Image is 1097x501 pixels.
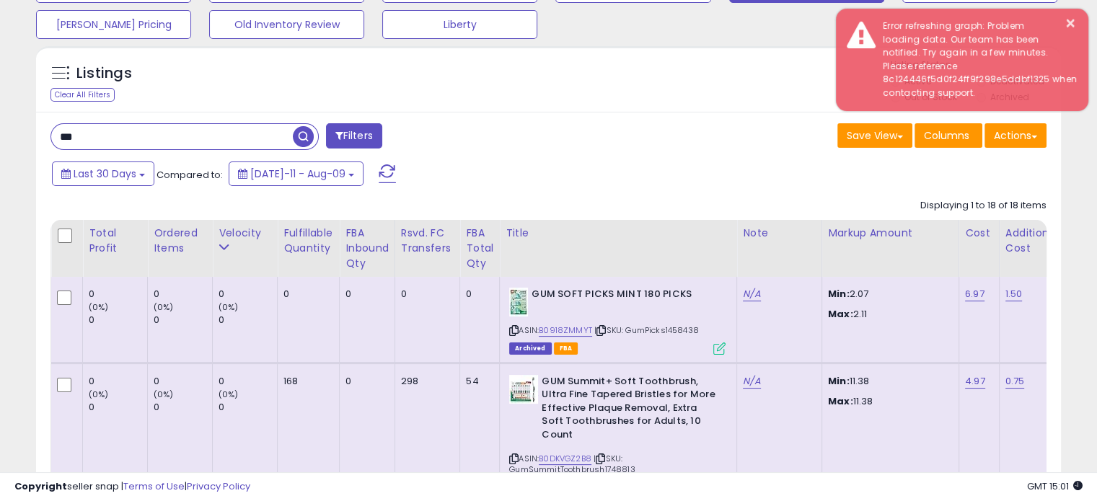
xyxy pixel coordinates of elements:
[89,226,141,256] div: Total Profit
[965,287,984,301] a: 6.97
[542,375,717,445] b: GUM Summit+ Soft Toothbrush, Ultra Fine Tapered Bristles for More Effective Plaque Removal, Extra...
[219,314,277,327] div: 0
[250,167,345,181] span: [DATE]-11 - Aug-09
[52,161,154,186] button: Last 30 Days
[828,288,948,301] p: 2.07
[219,288,277,301] div: 0
[154,288,212,301] div: 0
[828,394,853,408] strong: Max:
[89,288,147,301] div: 0
[532,288,707,305] b: GUM SOFT PICKS MINT 180 PICKS
[89,389,109,400] small: (0%)
[283,288,328,301] div: 0
[594,324,699,336] span: | SKU: GumPicks1458438
[743,287,760,301] a: N/A
[74,167,136,181] span: Last 30 Days
[1005,287,1023,301] a: 1.50
[965,226,993,241] div: Cost
[539,324,592,337] a: B0918ZMMYT
[283,226,333,256] div: Fulfillable Quantity
[1027,479,1083,493] span: 2025-09-9 15:01 GMT
[466,288,488,301] div: 0
[154,226,206,256] div: Ordered Items
[1065,14,1076,32] button: ×
[1005,374,1025,389] a: 0.75
[14,480,250,494] div: seller snap | |
[401,226,454,256] div: Rsvd. FC Transfers
[219,301,239,313] small: (0%)
[554,342,578,355] span: FBA
[123,479,185,493] a: Terms of Use
[509,288,726,353] div: ASIN:
[209,10,364,39] button: Old Inventory Review
[872,19,1078,100] div: Error refreshing graph: Problem loading data. Our team has been notified. Try again in a few minu...
[509,342,551,355] span: Listings that have been deleted from Seller Central
[509,375,538,404] img: 41t3ByNCLgL._SL40_.jpg
[154,401,212,414] div: 0
[219,226,271,241] div: Velocity
[743,374,760,389] a: N/A
[1005,226,1058,256] div: Additional Cost
[382,10,537,39] button: Liberty
[326,123,382,148] button: Filters
[154,389,174,400] small: (0%)
[50,88,115,102] div: Clear All Filters
[345,226,389,271] div: FBA inbound Qty
[36,10,191,39] button: [PERSON_NAME] Pricing
[219,375,277,388] div: 0
[743,226,816,241] div: Note
[920,199,1047,213] div: Displaying 1 to 18 of 18 items
[828,308,948,321] p: 2.11
[154,301,174,313] small: (0%)
[915,123,982,148] button: Columns
[924,128,969,143] span: Columns
[466,226,493,271] div: FBA Total Qty
[76,63,132,84] h5: Listings
[89,301,109,313] small: (0%)
[229,161,364,186] button: [DATE]-11 - Aug-09
[984,123,1047,148] button: Actions
[828,226,953,241] div: Markup Amount
[89,375,147,388] div: 0
[828,374,850,388] strong: Min:
[466,375,488,388] div: 54
[14,479,67,493] strong: Copyright
[219,389,239,400] small: (0%)
[509,288,528,316] img: 41MnZCTvF5L._SL40_.jpg
[828,307,853,321] strong: Max:
[219,401,277,414] div: 0
[345,375,384,388] div: 0
[506,226,731,241] div: Title
[539,453,591,465] a: B0DKVGZ2B8
[187,479,250,493] a: Privacy Policy
[89,401,147,414] div: 0
[345,288,384,301] div: 0
[837,123,912,148] button: Save View
[828,395,948,408] p: 11.38
[157,168,223,182] span: Compared to:
[89,314,147,327] div: 0
[828,375,948,388] p: 11.38
[401,375,449,388] div: 298
[154,375,212,388] div: 0
[828,287,850,301] strong: Min:
[965,374,985,389] a: 4.97
[283,375,328,388] div: 168
[154,314,212,327] div: 0
[401,288,449,301] div: 0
